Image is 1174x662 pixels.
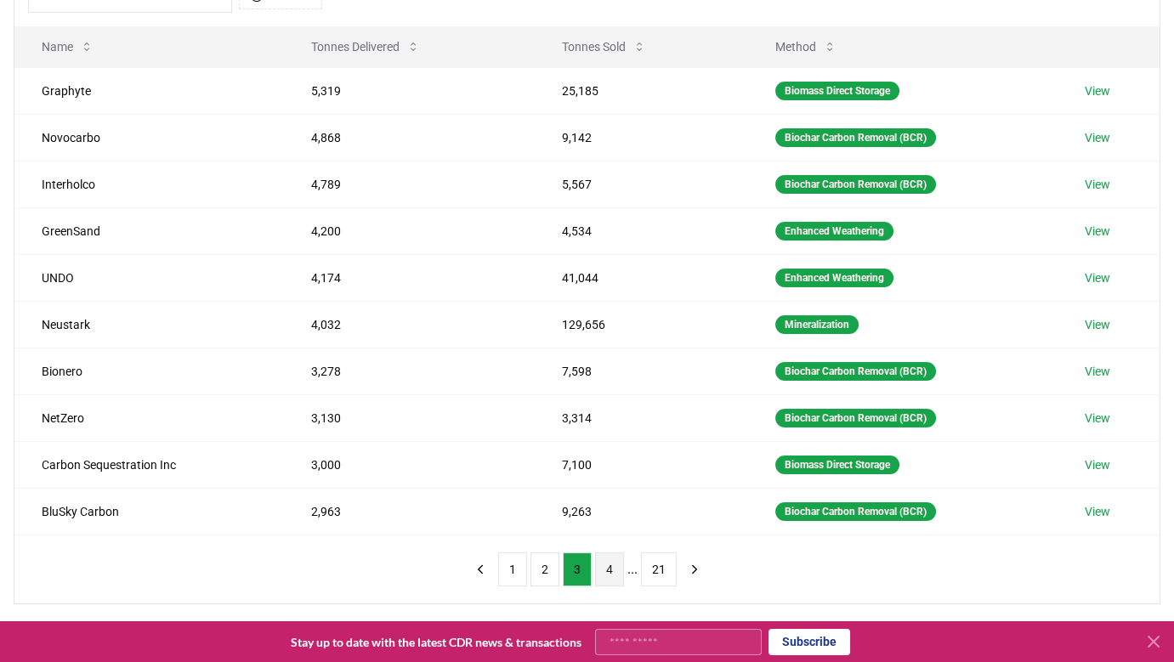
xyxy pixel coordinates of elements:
td: GreenSand [14,207,284,254]
div: Enhanced Weathering [775,222,893,240]
td: 41,044 [535,254,748,301]
div: Biomass Direct Storage [775,455,899,474]
a: View [1085,410,1110,427]
td: 3,130 [284,394,535,441]
td: 9,142 [535,114,748,161]
td: UNDO [14,254,284,301]
td: 3,000 [284,441,535,488]
button: Name [28,30,107,64]
td: 4,032 [284,301,535,348]
button: next page [680,552,709,586]
td: 3,314 [535,394,748,441]
td: Carbon Sequestration Inc [14,441,284,488]
button: 2 [530,552,559,586]
div: Biomass Direct Storage [775,82,899,100]
a: View [1085,316,1110,333]
td: 129,656 [535,301,748,348]
button: 3 [563,552,592,586]
td: 4,174 [284,254,535,301]
td: 5,567 [535,161,748,207]
td: NetZero [14,394,284,441]
a: View [1085,269,1110,286]
div: Enhanced Weathering [775,269,893,287]
a: View [1085,456,1110,473]
td: Neustark [14,301,284,348]
div: Biochar Carbon Removal (BCR) [775,502,936,521]
button: 4 [595,552,624,586]
button: Tonnes Delivered [298,30,434,64]
td: 4,789 [284,161,535,207]
td: 7,598 [535,348,748,394]
button: 1 [498,552,527,586]
td: 4,868 [284,114,535,161]
div: Biochar Carbon Removal (BCR) [775,409,936,427]
button: previous page [466,552,495,586]
td: Graphyte [14,67,284,114]
a: View [1085,503,1110,520]
a: View [1085,363,1110,380]
td: 5,319 [284,67,535,114]
td: 4,200 [284,207,535,254]
div: Biochar Carbon Removal (BCR) [775,175,936,194]
button: Tonnes Sold [548,30,660,64]
td: Bionero [14,348,284,394]
td: BluSky Carbon [14,488,284,535]
div: Mineralization [775,315,859,334]
td: 2,963 [284,488,535,535]
li: ... [627,559,638,580]
div: Biochar Carbon Removal (BCR) [775,362,936,381]
td: 4,534 [535,207,748,254]
td: 3,278 [284,348,535,394]
a: View [1085,129,1110,146]
button: Method [762,30,850,64]
td: 7,100 [535,441,748,488]
td: Interholco [14,161,284,207]
a: View [1085,223,1110,240]
button: 21 [641,552,677,586]
td: 9,263 [535,488,748,535]
a: View [1085,82,1110,99]
div: Biochar Carbon Removal (BCR) [775,128,936,147]
td: 25,185 [535,67,748,114]
a: View [1085,176,1110,193]
td: Novocarbo [14,114,284,161]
